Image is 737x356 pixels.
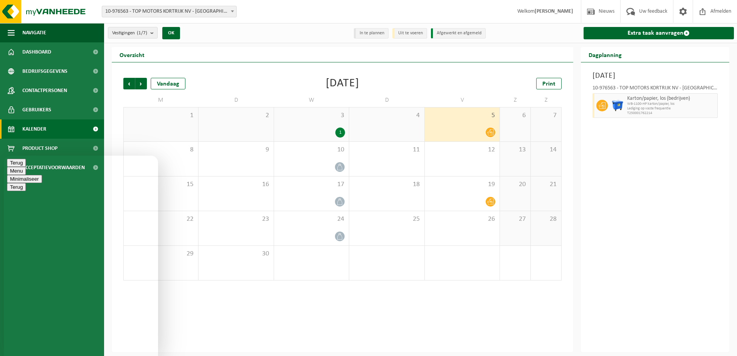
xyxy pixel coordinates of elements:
[128,215,194,223] span: 22
[392,28,427,39] li: Uit te voeren
[128,250,194,258] span: 29
[162,27,180,39] button: OK
[612,100,623,111] img: WB-1100-HPE-BE-01
[22,81,67,100] span: Contactpersonen
[535,8,573,14] strong: [PERSON_NAME]
[202,215,269,223] span: 23
[278,146,345,154] span: 10
[536,78,562,89] a: Print
[326,78,359,89] div: [DATE]
[354,28,389,39] li: In te plannen
[199,93,274,107] td: D
[137,30,147,35] count: (1/7)
[531,93,562,107] td: Z
[429,146,496,154] span: 12
[584,27,734,39] a: Extra taak aanvragen
[592,70,718,82] h3: [DATE]
[102,6,236,17] span: 10-976563 - TOP MOTORS KORTRIJK NV - KORTRIJK
[431,28,486,39] li: Afgewerkt en afgemeld
[429,215,496,223] span: 26
[627,96,716,102] span: Karton/papier, los (bedrijven)
[22,42,51,62] span: Dashboard
[112,27,147,39] span: Vestigingen
[128,180,194,189] span: 15
[108,27,158,39] button: Vestigingen(1/7)
[22,100,51,119] span: Gebruikers
[627,111,716,116] span: T250001762214
[202,111,269,120] span: 2
[353,146,420,154] span: 11
[353,215,420,223] span: 25
[278,180,345,189] span: 17
[535,215,557,223] span: 28
[202,250,269,258] span: 30
[22,62,67,81] span: Bedrijfsgegevens
[151,78,185,89] div: Vandaag
[581,47,629,62] h2: Dagplanning
[535,111,557,120] span: 7
[349,93,424,107] td: D
[22,23,46,42] span: Navigatie
[123,93,199,107] td: M
[429,180,496,189] span: 19
[627,102,716,106] span: WB-1100-HP karton/papier, los
[202,180,269,189] span: 16
[22,119,46,139] span: Kalender
[274,93,349,107] td: W
[278,111,345,120] span: 3
[22,139,57,158] span: Product Shop
[542,81,555,87] span: Print
[504,180,527,189] span: 20
[4,156,158,356] iframe: chat widget
[504,111,527,120] span: 6
[504,215,527,223] span: 27
[102,6,237,17] span: 10-976563 - TOP MOTORS KORTRIJK NV - KORTRIJK
[353,111,420,120] span: 4
[135,78,147,89] span: Volgende
[353,180,420,189] span: 18
[335,128,345,138] div: 1
[535,180,557,189] span: 21
[123,78,135,89] span: Vorige
[500,93,531,107] td: Z
[128,146,194,154] span: 8
[112,47,152,62] h2: Overzicht
[535,146,557,154] span: 14
[202,146,269,154] span: 9
[425,93,500,107] td: V
[592,86,718,93] div: 10-976563 - TOP MOTORS KORTRIJK NV - [GEOGRAPHIC_DATA]
[504,146,527,154] span: 13
[128,111,194,120] span: 1
[627,106,716,111] span: Lediging op vaste frequentie
[278,215,345,223] span: 24
[429,111,496,120] span: 5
